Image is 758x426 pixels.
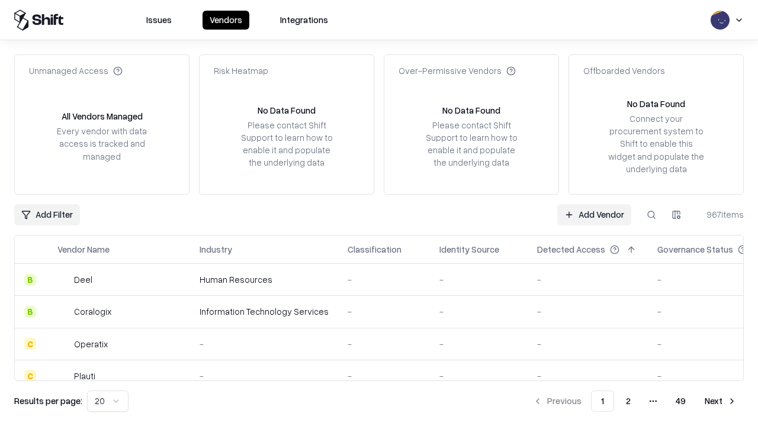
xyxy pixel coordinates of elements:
[537,305,638,318] div: -
[348,273,420,286] div: -
[237,119,336,169] div: Please contact Shift Support to learn how to enable it and populate the underlying data
[607,112,705,175] div: Connect your procurement system to Shift to enable this widget and populate the underlying data
[537,370,638,382] div: -
[348,338,420,350] div: -
[399,64,516,77] div: Over-Permissive Vendors
[24,338,36,350] div: C
[666,390,695,412] button: 49
[583,64,665,77] div: Offboarded Vendors
[591,390,614,412] button: 1
[696,208,744,221] div: 967 items
[57,370,69,382] img: Plauti
[24,370,36,382] div: C
[139,11,179,30] button: Issues
[439,338,518,350] div: -
[258,104,316,117] div: No Data Found
[439,243,499,256] div: Identity Source
[24,274,36,286] div: B
[348,243,402,256] div: Classification
[200,243,232,256] div: Industry
[557,204,631,225] a: Add Vendor
[439,305,518,318] div: -
[14,204,80,225] button: Add Filter
[439,370,518,382] div: -
[214,64,268,77] div: Risk Heatmap
[200,305,329,318] div: Information Technology Services
[57,243,110,256] div: Vendor Name
[537,243,605,256] div: Detected Access
[14,395,82,407] p: Results per page:
[203,11,249,30] button: Vendors
[442,104,500,117] div: No Data Found
[537,273,638,286] div: -
[200,273,329,286] div: Human Resources
[273,11,335,30] button: Integrations
[698,390,744,412] button: Next
[57,306,69,318] img: Coralogix
[53,125,151,162] div: Every vendor with data access is tracked and managed
[526,390,744,412] nav: pagination
[74,338,108,350] div: Operatix
[422,119,521,169] div: Please contact Shift Support to learn how to enable it and populate the underlying data
[439,273,518,286] div: -
[627,98,685,110] div: No Data Found
[616,390,640,412] button: 2
[74,370,95,382] div: Plauti
[62,110,143,122] div: All Vendors Managed
[348,305,420,318] div: -
[24,306,36,318] div: B
[57,338,69,350] img: Operatix
[57,274,69,286] img: Deel
[74,305,111,318] div: Coralogix
[29,64,123,77] div: Unmanaged Access
[537,338,638,350] div: -
[74,273,92,286] div: Deel
[200,338,329,350] div: -
[200,370,329,382] div: -
[348,370,420,382] div: -
[657,243,733,256] div: Governance Status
